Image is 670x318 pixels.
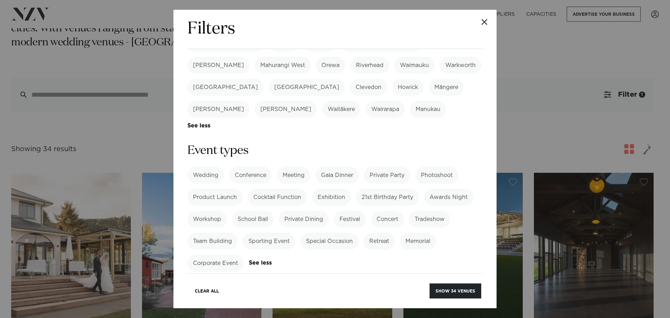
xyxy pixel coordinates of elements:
[316,57,345,74] label: Orewa
[187,18,235,40] h2: Filters
[415,167,458,184] label: Photoshoot
[187,189,243,206] label: Product Launch
[429,79,464,96] label: Māngere
[229,167,272,184] label: Conference
[400,233,436,250] label: Memorial
[430,283,481,298] button: Show 34 venues
[472,10,497,34] button: Close
[364,233,395,250] label: Retreat
[187,57,250,74] label: [PERSON_NAME]
[392,79,424,96] label: Howick
[187,233,238,250] label: Team Building
[364,167,410,184] label: Private Party
[440,57,481,74] label: Warkworth
[424,189,473,206] label: Awards Night
[394,57,434,74] label: Waimauku
[409,211,450,228] label: Tradeshow
[269,79,345,96] label: [GEOGRAPHIC_DATA]
[410,101,446,118] label: Manukau
[187,143,483,158] h3: Event types
[187,211,227,228] label: Workshop
[322,101,360,118] label: Waitākere
[189,283,225,298] button: Clear All
[248,189,307,206] label: Cocktail Function
[279,211,329,228] label: Private Dining
[277,167,310,184] label: Meeting
[356,189,419,206] label: 21st Birthday Party
[255,101,317,118] label: [PERSON_NAME]
[312,189,351,206] label: Exhibition
[315,167,359,184] label: Gala Dinner
[187,79,263,96] label: [GEOGRAPHIC_DATA]
[243,233,295,250] label: Sporting Event
[232,211,274,228] label: School Ball
[350,79,387,96] label: Clevedon
[366,101,405,118] label: Wairarapa
[371,211,404,228] label: Concert
[255,57,311,74] label: Mahurangi West
[187,167,224,184] label: Wedding
[187,255,244,272] label: Corporate Event
[350,57,389,74] label: Riverhead
[334,211,366,228] label: Festival
[300,233,358,250] label: Special Occasion
[187,101,250,118] label: [PERSON_NAME]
